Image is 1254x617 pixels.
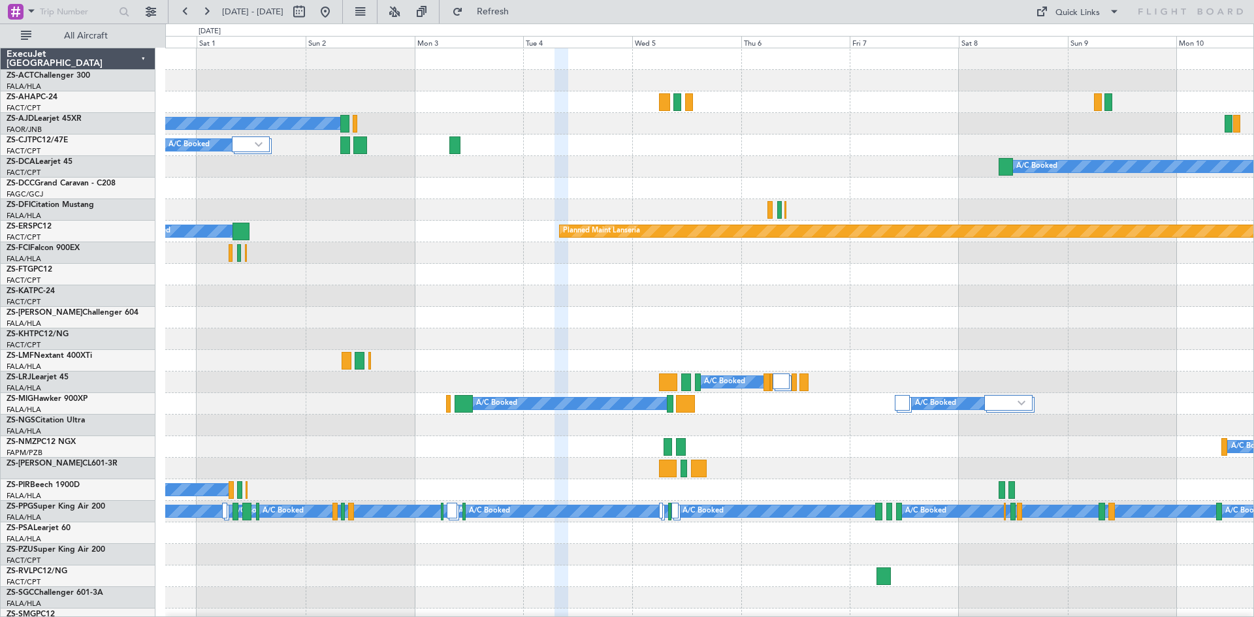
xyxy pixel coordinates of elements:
[7,168,40,178] a: FACT/CPT
[632,36,741,48] div: Wed 5
[7,599,41,609] a: FALA/HLA
[7,82,41,91] a: FALA/HLA
[7,309,82,317] span: ZS-[PERSON_NAME]
[14,25,142,46] button: All Aircraft
[7,460,118,467] a: ZS-[PERSON_NAME]CL601-3R
[306,36,415,48] div: Sun 2
[7,266,33,274] span: ZS-FTG
[7,524,33,532] span: ZS-PSA
[7,330,69,338] a: ZS-KHTPC12/NG
[7,309,138,317] a: ZS-[PERSON_NAME]Challenger 604
[7,524,71,532] a: ZS-PSALearjet 60
[7,189,43,199] a: FAGC/GCJ
[7,223,52,230] a: ZS-ERSPC12
[7,180,35,187] span: ZS-DCC
[7,383,41,393] a: FALA/HLA
[7,319,41,328] a: FALA/HLA
[40,2,115,22] input: Trip Number
[7,395,33,403] span: ZS-MIG
[7,417,85,424] a: ZS-NGSCitation Ultra
[7,534,41,544] a: FALA/HLA
[741,36,850,48] div: Thu 6
[7,567,33,575] span: ZS-RVL
[7,276,40,285] a: FACT/CPT
[7,438,76,446] a: ZS-NMZPC12 NGX
[7,481,80,489] a: ZS-PIRBeech 1900D
[7,460,82,467] span: ZS-[PERSON_NAME]
[7,72,90,80] a: ZS-ACTChallenger 300
[34,31,138,40] span: All Aircraft
[7,546,105,554] a: ZS-PZUSuper King Air 200
[7,556,40,565] a: FACT/CPT
[7,115,34,123] span: ZS-AJD
[7,297,40,307] a: FACT/CPT
[7,103,40,113] a: FACT/CPT
[7,330,34,338] span: ZS-KHT
[7,211,41,221] a: FALA/HLA
[523,36,632,48] div: Tue 4
[476,394,517,413] div: A/C Booked
[7,201,31,209] span: ZS-DFI
[7,254,41,264] a: FALA/HLA
[415,36,524,48] div: Mon 3
[7,373,69,381] a: ZS-LRJLearjet 45
[255,142,263,147] img: arrow-gray.svg
[563,221,640,241] div: Planned Maint Lanseria
[7,201,94,209] a: ZS-DFICitation Mustang
[959,36,1068,48] div: Sat 8
[7,146,40,156] a: FACT/CPT
[263,501,304,521] div: A/C Booked
[7,180,116,187] a: ZS-DCCGrand Caravan - C208
[7,287,33,295] span: ZS-KAT
[169,135,210,155] div: A/C Booked
[7,417,35,424] span: ZS-NGS
[7,546,33,554] span: ZS-PZU
[7,481,30,489] span: ZS-PIR
[7,244,30,252] span: ZS-FCI
[7,589,103,597] a: ZS-SGCChallenger 601-3A
[7,223,33,230] span: ZS-ERS
[7,426,41,436] a: FALA/HLA
[7,266,52,274] a: ZS-FTGPC12
[704,372,745,392] div: A/C Booked
[7,405,41,415] a: FALA/HLA
[7,93,36,101] span: ZS-AHA
[7,395,88,403] a: ZS-MIGHawker 900XP
[683,501,724,521] div: A/C Booked
[7,503,105,511] a: ZS-PPGSuper King Air 200
[7,362,41,372] a: FALA/HLA
[1068,36,1177,48] div: Sun 9
[7,589,34,597] span: ZS-SGC
[905,501,946,521] div: A/C Booked
[7,567,67,575] a: ZS-RVLPC12/NG
[233,501,274,521] div: A/C Booked
[7,352,92,360] a: ZS-LMFNextant 400XTi
[7,72,34,80] span: ZS-ACT
[7,136,32,144] span: ZS-CJT
[199,26,221,37] div: [DATE]
[7,448,42,458] a: FAPM/PZB
[7,136,68,144] a: ZS-CJTPC12/47E
[7,287,55,295] a: ZS-KATPC-24
[7,577,40,587] a: FACT/CPT
[469,501,510,521] div: A/C Booked
[7,513,41,522] a: FALA/HLA
[7,115,82,123] a: ZS-AJDLearjet 45XR
[7,158,35,166] span: ZS-DCA
[7,373,31,381] span: ZS-LRJ
[7,503,33,511] span: ZS-PPG
[7,352,34,360] span: ZS-LMF
[915,394,956,413] div: A/C Booked
[446,1,524,22] button: Refresh
[7,491,41,501] a: FALA/HLA
[850,36,959,48] div: Fri 7
[466,7,521,16] span: Refresh
[222,6,283,18] span: [DATE] - [DATE]
[7,232,40,242] a: FACT/CPT
[197,36,306,48] div: Sat 1
[7,125,42,134] a: FAOR/JNB
[7,438,37,446] span: ZS-NMZ
[7,340,40,350] a: FACT/CPT
[7,158,72,166] a: ZS-DCALearjet 45
[7,93,57,101] a: ZS-AHAPC-24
